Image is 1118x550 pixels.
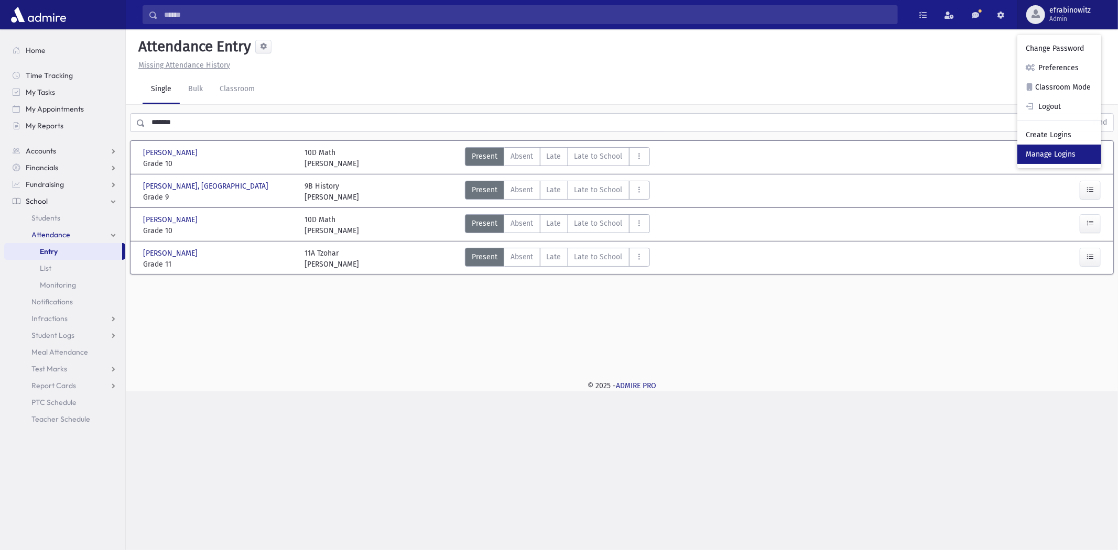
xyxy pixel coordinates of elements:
[26,196,48,206] span: School
[8,4,69,25] img: AdmirePro
[26,121,63,130] span: My Reports
[4,193,125,210] a: School
[31,297,73,306] span: Notifications
[4,310,125,327] a: Infractions
[616,381,656,390] a: ADMIRE PRO
[4,243,122,260] a: Entry
[511,184,534,195] span: Absent
[547,151,561,162] span: Late
[4,101,125,117] a: My Appointments
[511,251,534,262] span: Absent
[511,218,534,229] span: Absent
[547,184,561,195] span: Late
[4,344,125,360] a: Meal Attendance
[211,75,263,104] a: Classroom
[472,218,497,229] span: Present
[4,42,125,59] a: Home
[1049,6,1091,15] span: efrabinowitz
[31,331,74,340] span: Student Logs
[574,151,623,162] span: Late to School
[26,146,56,156] span: Accounts
[158,5,897,24] input: Search
[31,414,90,424] span: Teacher Schedule
[4,142,125,159] a: Accounts
[305,181,359,203] div: 9B History [PERSON_NAME]
[26,46,46,55] span: Home
[138,61,230,70] u: Missing Attendance History
[465,214,650,236] div: AttTypes
[1017,58,1101,78] a: Preferences
[143,158,294,169] span: Grade 10
[180,75,211,104] a: Bulk
[26,163,58,172] span: Financials
[40,263,51,273] span: List
[31,314,68,323] span: Infractions
[574,184,623,195] span: Late to School
[31,347,88,357] span: Meal Attendance
[305,248,359,270] div: 11A Tzohar [PERSON_NAME]
[4,176,125,193] a: Fundraising
[31,381,76,390] span: Report Cards
[134,38,251,56] h5: Attendance Entry
[1017,145,1101,164] a: Manage Logins
[4,411,125,427] a: Teacher Schedule
[31,364,67,373] span: Test Marks
[143,75,180,104] a: Single
[574,218,623,229] span: Late to School
[143,380,1101,391] div: © 2025 -
[4,117,125,134] a: My Reports
[4,84,125,101] a: My Tasks
[465,248,650,270] div: AttTypes
[31,230,70,239] span: Attendance
[574,251,623,262] span: Late to School
[40,247,58,256] span: Entry
[26,180,64,189] span: Fundraising
[547,251,561,262] span: Late
[4,277,125,293] a: Monitoring
[4,210,125,226] a: Students
[305,214,359,236] div: 10D Math [PERSON_NAME]
[1017,125,1101,145] a: Create Logins
[511,151,534,162] span: Absent
[305,147,359,169] div: 10D Math [PERSON_NAME]
[31,213,60,223] span: Students
[26,71,73,80] span: Time Tracking
[1017,97,1101,116] a: Logout
[4,67,125,84] a: Time Tracking
[4,394,125,411] a: PTC Schedule
[143,181,270,192] span: [PERSON_NAME], [GEOGRAPHIC_DATA]
[26,87,55,97] span: My Tasks
[143,147,200,158] span: [PERSON_NAME]
[472,151,497,162] span: Present
[143,225,294,236] span: Grade 10
[4,327,125,344] a: Student Logs
[1017,39,1101,58] a: Change Password
[4,360,125,377] a: Test Marks
[4,226,125,243] a: Attendance
[4,377,125,394] a: Report Cards
[26,104,84,114] span: My Appointments
[143,259,294,270] span: Grade 11
[465,147,650,169] div: AttTypes
[4,159,125,176] a: Financials
[40,280,76,290] span: Monitoring
[143,248,200,259] span: [PERSON_NAME]
[134,61,230,70] a: Missing Attendance History
[143,214,200,225] span: [PERSON_NAME]
[1017,78,1101,97] a: Classroom Mode
[143,192,294,203] span: Grade 9
[472,251,497,262] span: Present
[472,184,497,195] span: Present
[4,293,125,310] a: Notifications
[465,181,650,203] div: AttTypes
[1049,15,1091,23] span: Admin
[31,398,77,407] span: PTC Schedule
[4,260,125,277] a: List
[547,218,561,229] span: Late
